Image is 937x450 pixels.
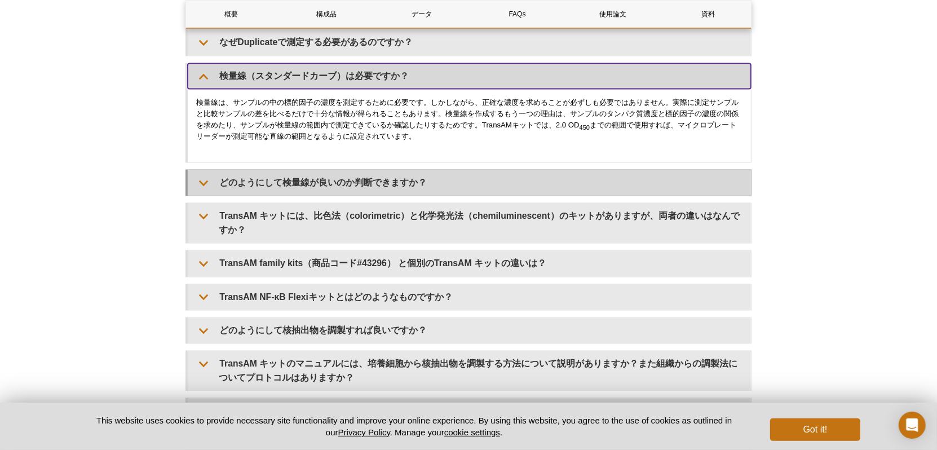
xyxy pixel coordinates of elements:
button: Got it! [770,418,860,441]
a: FAQs [472,1,562,28]
a: Privacy Policy [338,427,390,437]
summary: TransAM キットのマニュアルには、培養細胞から核抽出物を調製する方法について説明がありますか？また組織からの調製法についてプロトコルはありますか？ [188,351,751,390]
div: Open Intercom Messenger [899,412,926,439]
summary: TransAM NF-κB Flexiキットとはどのようなものですか？ [188,284,751,310]
button: cookie settings [444,427,500,437]
summary: 細胞を溶解する際に、どのように顕微鏡で観察できれば良いですか？ [188,398,751,423]
p: This website uses cookies to provide necessary site functionality and improve your online experie... [77,414,752,438]
summary: 検量線（スタンダードカーブ）は必要ですか？ [188,63,751,89]
summary: なぜDuplicateで測定する必要があるのですか？ [188,29,751,55]
a: 概要 [186,1,276,28]
summary: TransAM family kits（商品コード#43296） と個別のTransAM キットの違いは？ [188,250,751,276]
a: データ [377,1,467,28]
summary: TransAM キットには、比色法（colorimetric）と化学発光法（chemiluminescent）のキットがありますが、両者の違いはなんですか？ [188,203,751,242]
summary: どのようにして検量線が良いのか判断できますか？ [188,170,751,195]
a: 構成品 [281,1,371,28]
summary: どのようにして核抽出物を調製すれば良いですか？ [188,317,751,343]
p: 検量線は、サンプルの中の標的因子の濃度を測定するために必要です。しかしながら、正確な濃度を求めることが必ずしも必要ではありません。実際に測定サンプルと比較サンプルの差を比べるだけで十分な情報が得... [196,97,742,142]
a: 使用論文 [568,1,657,28]
a: 資料 [664,1,753,28]
sub: 450 [580,124,590,131]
